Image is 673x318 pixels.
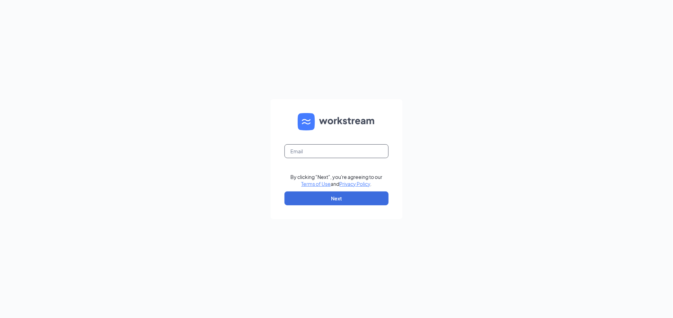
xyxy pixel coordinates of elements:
[284,191,389,205] button: Next
[291,173,383,187] div: By clicking "Next", you're agreeing to our and .
[340,181,370,187] a: Privacy Policy
[284,144,389,158] input: Email
[298,113,375,130] img: WS logo and Workstream text
[301,181,331,187] a: Terms of Use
